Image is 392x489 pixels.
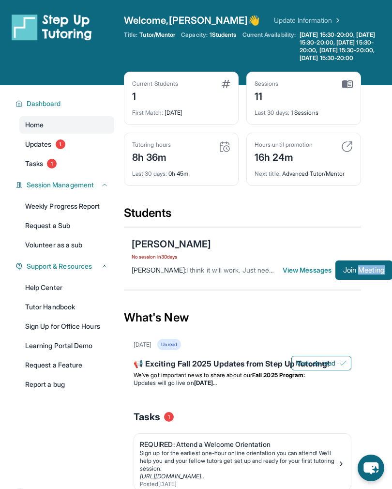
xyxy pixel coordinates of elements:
div: 16h 24m [255,149,313,164]
a: Home [19,116,114,134]
span: [DATE] 15:30-20:00, [DATE] 15:30-20:00, [DATE] 15:30-20:00, [DATE] 15:30-20:00, [DATE] 15:30-20:00 [300,31,390,62]
span: Session Management [27,180,94,190]
div: Sign up for the earliest one-hour online orientation you can attend! We’ll help you and your fell... [140,449,337,473]
div: Unread [157,339,181,350]
img: card [341,141,353,153]
span: 1 Students [210,31,237,39]
strong: Fall 2025 Program: [252,371,305,379]
span: 1 [56,139,65,149]
div: 1 Sessions [255,103,353,117]
a: Tutor Handbook [19,298,114,316]
img: card [342,80,353,89]
a: Learning Portal Demo [19,337,114,354]
span: Dashboard [27,99,61,108]
span: Tasks [134,410,160,424]
div: Tutoring hours [132,141,171,149]
li: Updates will go live on [134,379,351,387]
a: [URL][DOMAIN_NAME].. [140,473,204,480]
a: [DATE] 15:30-20:00, [DATE] 15:30-20:00, [DATE] 15:30-20:00, [DATE] 15:30-20:00, [DATE] 15:30-20:00 [298,31,392,62]
div: Current Students [132,80,178,88]
span: View Messages [283,265,335,275]
span: We’ve got important news to share about our [134,371,252,379]
button: Dashboard [23,99,108,108]
span: I think it will work. Just need another 5 minutes [186,266,331,274]
strong: [DATE] [194,379,217,386]
span: 1 [164,412,174,422]
span: Join Meeting [343,267,385,273]
span: Home [25,120,44,130]
button: Support & Resources [23,261,108,271]
button: Session Management [23,180,108,190]
span: Current Availability: [242,31,296,62]
div: 1 [132,88,178,103]
a: Update Information [274,15,342,25]
img: Mark as read [339,359,347,367]
div: Advanced Tutor/Mentor [255,164,353,178]
span: Next title : [255,170,281,177]
div: Hours until promotion [255,141,313,149]
span: First Match : [132,109,163,116]
div: What's New [124,296,361,339]
div: Sessions [255,80,279,88]
span: No session in 30 days [132,253,211,260]
div: Posted [DATE] [140,480,337,488]
div: 11 [255,88,279,103]
div: 📢 Exciting Fall 2025 Updates from Step Up Tutoring! [134,358,351,371]
img: card [219,141,230,153]
div: [DATE] [132,103,230,117]
span: Updates [25,139,52,149]
button: Mark as read [291,356,351,370]
span: Capacity: [181,31,208,39]
span: Last 30 days : [255,109,289,116]
div: Students [124,205,361,227]
a: Report a bug [19,376,114,393]
span: Welcome, [PERSON_NAME] 👋 [124,14,260,27]
a: Request a Sub [19,217,114,234]
div: REQUIRED: Attend a Welcome Orientation [140,440,337,449]
span: Tutor/Mentor [139,31,175,39]
span: Tasks [25,159,43,168]
span: [PERSON_NAME] : [132,266,186,274]
a: Updates1 [19,136,114,153]
button: chat-button [358,455,384,481]
span: Mark as read [296,358,335,368]
img: Chevron Right [332,15,342,25]
a: Tasks1 [19,155,114,172]
div: [DATE] [134,341,151,349]
img: card [222,80,230,88]
div: 0h 45m [132,164,230,178]
span: Title: [124,31,137,39]
a: Weekly Progress Report [19,198,114,215]
div: 8h 36m [132,149,171,164]
span: Last 30 days : [132,170,167,177]
span: Support & Resources [27,261,92,271]
a: Volunteer as a sub [19,236,114,254]
div: [PERSON_NAME] [132,237,211,251]
a: Help Center [19,279,114,296]
img: logo [12,14,92,41]
span: 1 [47,159,57,168]
a: Request a Feature [19,356,114,374]
a: Sign Up for Office Hours [19,318,114,335]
